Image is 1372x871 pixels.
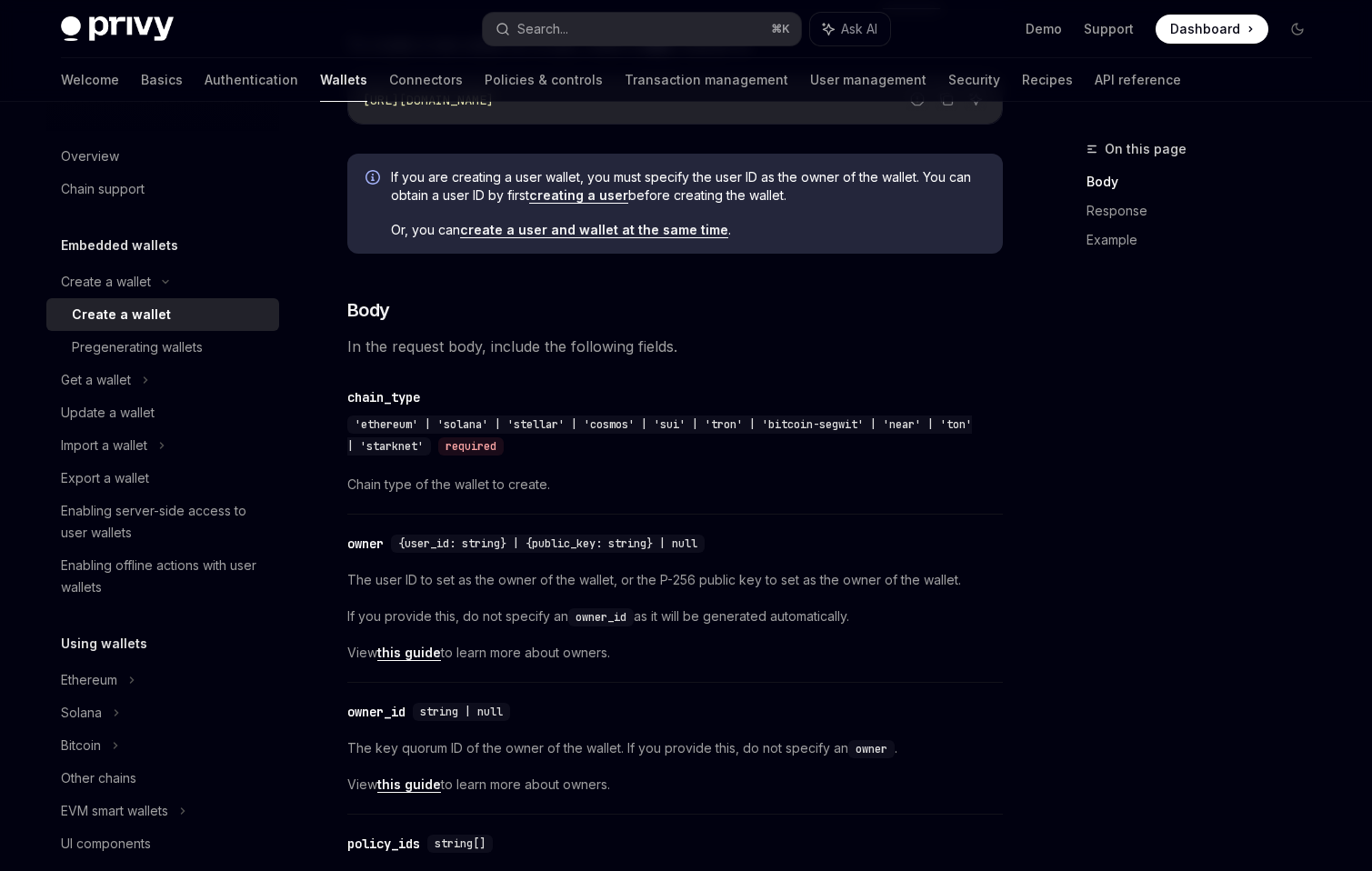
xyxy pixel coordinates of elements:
[61,435,147,456] div: Import a wallet
[61,467,149,489] div: Export a wallet
[205,58,298,102] a: Authentication
[1026,20,1062,38] a: Demo
[1283,15,1312,44] button: Toggle dark mode
[72,304,171,325] div: Create a wallet
[438,437,504,456] div: required
[61,735,101,756] div: Bitcoin
[347,297,390,323] span: Body
[366,170,384,188] svg: Info
[61,702,102,724] div: Solana
[347,535,384,553] div: owner
[435,836,486,851] span: string[]
[529,187,628,204] a: creating a user
[347,606,1003,627] span: If you provide this, do not specify an as it will be generated automatically.
[1087,167,1327,196] a: Body
[347,474,1003,496] span: Chain type of the wallet to create.
[347,334,1003,359] span: In the request body, include the following fields.
[61,369,131,391] div: Get a wallet
[377,645,441,661] a: this guide
[391,221,985,239] span: Or, you can .
[948,58,1000,102] a: Security
[46,331,279,364] a: Pregenerating wallets
[61,16,174,42] img: dark logo
[1087,196,1327,225] a: Response
[347,642,1003,664] span: View to learn more about owners.
[61,271,151,293] div: Create a wallet
[61,178,145,200] div: Chain support
[377,776,441,793] a: this guide
[420,705,503,719] span: string | null
[347,737,1003,759] span: The key quorum ID of the owner of the wallet. If you provide this, do not specify an .
[771,22,790,36] span: ⌘ K
[347,703,406,721] div: owner_id
[61,500,268,544] div: Enabling server-side access to user wallets
[347,774,1003,796] span: View to learn more about owners.
[61,58,119,102] a: Welcome
[347,417,972,454] span: 'ethereum' | 'solana' | 'stellar' | 'cosmos' | 'sui' | 'tron' | 'bitcoin-segwit' | 'near' | 'ton'...
[61,800,168,822] div: EVM smart wallets
[1084,20,1134,38] a: Support
[61,555,268,598] div: Enabling offline actions with user wallets
[61,402,155,424] div: Update a wallet
[1087,225,1327,255] a: Example
[141,58,183,102] a: Basics
[568,608,634,626] code: owner_id
[391,168,985,205] span: If you are creating a user wallet, you must specify the user ID as the owner of the wallet. You c...
[810,58,926,102] a: User management
[517,18,568,40] div: Search...
[61,633,147,655] h5: Using wallets
[841,20,877,38] span: Ask AI
[61,767,136,789] div: Other chains
[46,462,279,495] a: Export a wallet
[46,827,279,860] a: UI components
[848,740,895,758] code: owner
[320,58,367,102] a: Wallets
[1105,138,1187,160] span: On this page
[483,13,801,45] button: Search...⌘K
[46,396,279,429] a: Update a wallet
[1156,15,1268,44] a: Dashboard
[46,298,279,331] a: Create a wallet
[72,336,203,358] div: Pregenerating wallets
[46,549,279,604] a: Enabling offline actions with user wallets
[61,145,119,167] div: Overview
[625,58,788,102] a: Transaction management
[1022,58,1073,102] a: Recipes
[46,140,279,173] a: Overview
[460,222,728,238] a: create a user and wallet at the same time
[389,58,463,102] a: Connectors
[61,833,151,855] div: UI components
[46,762,279,795] a: Other chains
[46,495,279,549] a: Enabling server-side access to user wallets
[810,13,890,45] button: Ask AI
[46,173,279,205] a: Chain support
[485,58,603,102] a: Policies & controls
[398,536,697,551] span: {user_id: string} | {public_key: string} | null
[61,669,117,691] div: Ethereum
[1170,20,1240,38] span: Dashboard
[347,569,1003,591] span: The user ID to set as the owner of the wallet, or the P-256 public key to set as the owner of the...
[347,835,420,853] div: policy_ids
[61,235,178,256] h5: Embedded wallets
[347,388,420,406] div: chain_type
[1095,58,1181,102] a: API reference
